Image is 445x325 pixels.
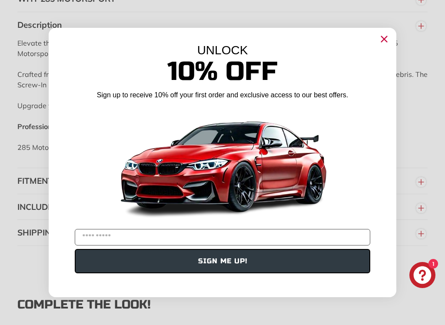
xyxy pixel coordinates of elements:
span: Sign up to receive 10% off your first order and exclusive access to our best offers. [97,91,348,99]
inbox-online-store-chat: Shopify online store chat [407,262,438,290]
span: 10% Off [167,56,278,87]
img: Banner showing BMW 4 Series Body kit [114,103,331,226]
input: YOUR EMAIL [75,229,370,245]
span: UNLOCK [197,43,248,57]
button: Close dialog [377,32,391,46]
button: SIGN ME UP! [75,249,370,273]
